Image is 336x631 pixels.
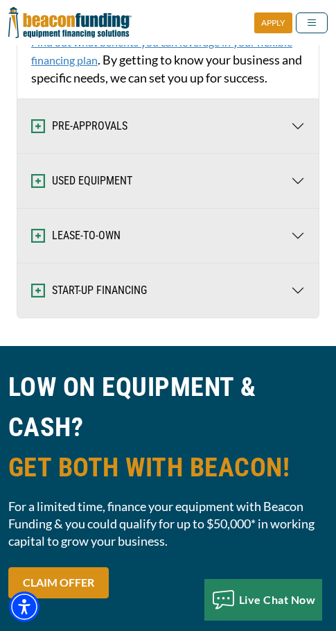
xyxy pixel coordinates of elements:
[8,498,328,550] span: For a limited time, finance your equipment with Beacon Funding & you could qualify for up to $50,...
[9,591,39,622] div: Accessibility Menu
[31,119,45,133] img: Expand and Collapse Icon
[31,35,292,67] a: Find out what benefits you can leverage in your flexible financing plan
[8,567,109,598] a: CLAIM OFFER
[31,174,45,188] img: Expand and Collapse Icon
[204,579,323,621] button: Live Chat Now
[17,209,319,263] button: LEASE-TO-OWN
[31,284,45,297] img: Expand and Collapse Icon
[31,229,45,243] img: Expand and Collapse Icon
[17,263,319,318] button: START-UP FINANCING
[17,154,319,208] button: USED EQUIPMENT
[8,447,328,487] span: GET BOTH WITH BEACON!
[17,99,319,153] button: PRE-APPROVALS
[296,12,328,33] button: Toggle navigation
[254,12,292,33] div: APPLY
[254,12,296,33] a: APPLY
[239,593,316,606] span: Live Chat Now
[8,367,328,487] h1: LOW ON EQUIPMENT & CASH?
